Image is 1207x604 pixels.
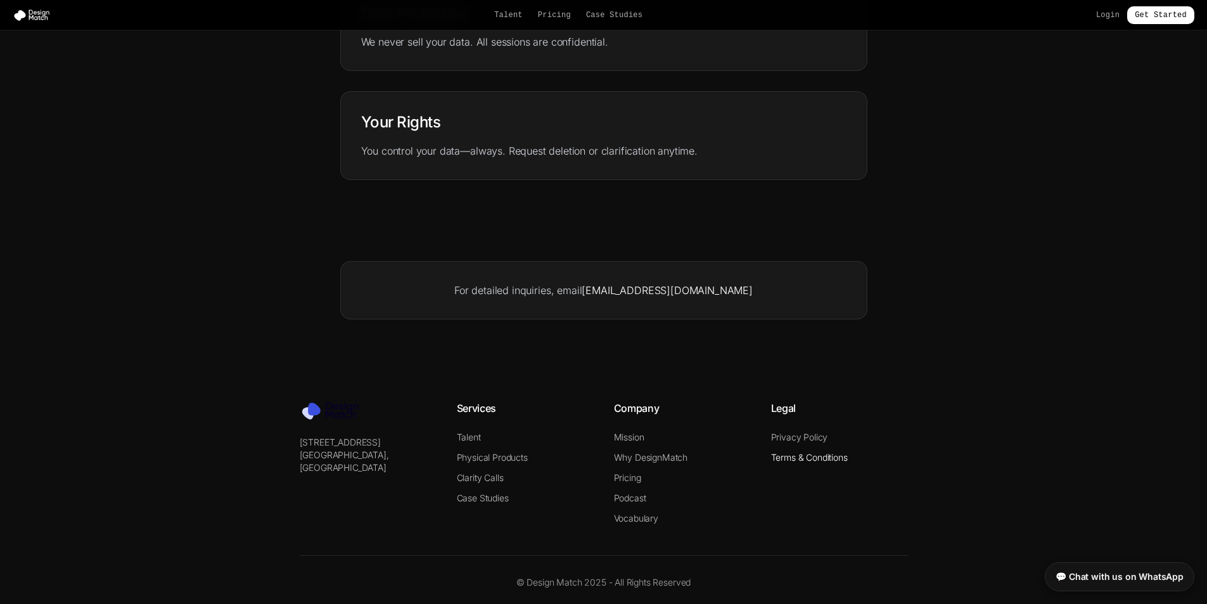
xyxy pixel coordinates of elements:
a: Talent [457,432,481,442]
h3: Your Rights [361,112,846,132]
a: Clarity Calls [457,472,504,483]
img: Design Match [13,9,56,22]
a: 💬 Chat with us on WhatsApp [1045,562,1194,591]
p: We never sell your data. All sessions are confidential. [361,34,846,50]
a: Case Studies [457,492,509,503]
p: You control your data—always. Request deletion or clarification anytime. [361,143,846,159]
a: Mission [614,432,644,442]
h4: Services [457,401,594,416]
a: Pricing [614,472,641,483]
p: © Design Match 2025 - All Rights Reserved [300,576,908,589]
a: Pricing [538,10,571,20]
a: Privacy Policy [771,432,828,442]
a: Podcast [614,492,646,503]
a: Login [1096,10,1120,20]
p: [GEOGRAPHIC_DATA], [GEOGRAPHIC_DATA] [300,449,437,474]
img: Design Match [300,401,369,421]
a: Why DesignMatch [614,452,688,463]
a: Talent [494,10,523,20]
p: [STREET_ADDRESS] [300,436,437,449]
h4: Company [614,401,751,416]
a: Get Started [1127,6,1194,24]
a: Terms & Conditions [771,452,848,463]
a: [EMAIL_ADDRESS][DOMAIN_NAME] [582,284,753,297]
p: For detailed inquiries, email [361,282,846,299]
a: Vocabulary [614,513,658,524]
h4: Legal [771,401,908,416]
a: Physical Products [457,452,528,463]
a: Case Studies [586,10,642,20]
